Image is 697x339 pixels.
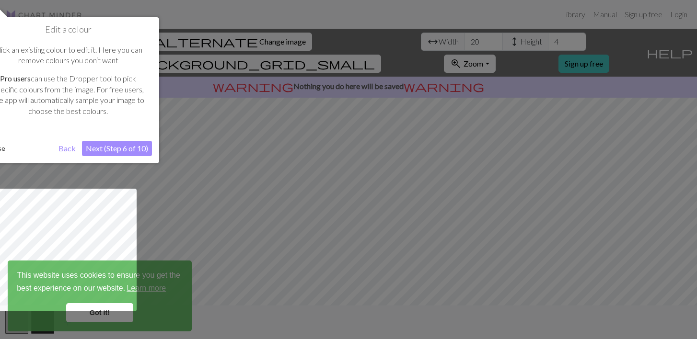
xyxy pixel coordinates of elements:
button: Next (Step 6 of 10) [82,141,152,156]
button: Back [55,141,80,156]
